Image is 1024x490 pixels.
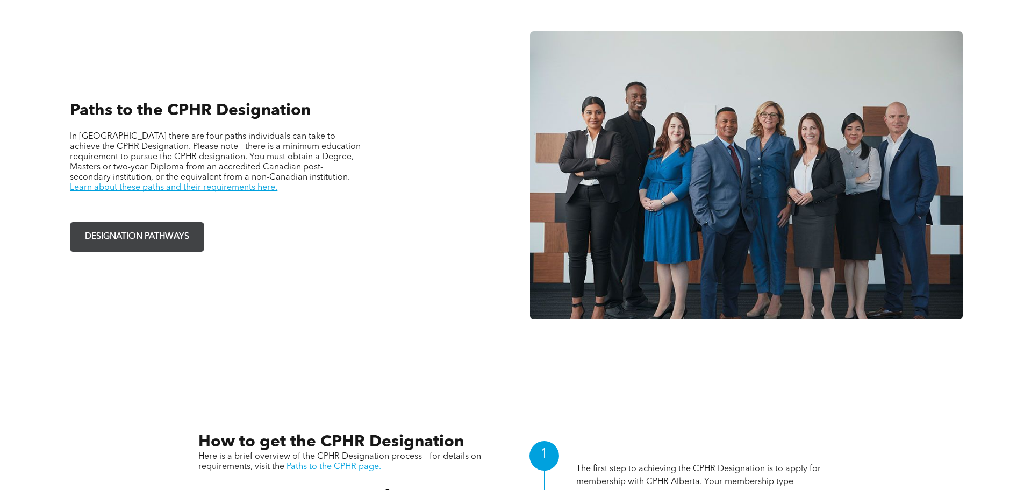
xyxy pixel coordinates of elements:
[576,446,826,463] h1: Membership
[198,452,481,471] span: Here is a brief overview of the CPHR Designation process – for details on requirements, visit the
[70,222,204,252] a: DESIGNATION PATHWAYS
[70,183,277,192] a: Learn about these paths and their requirements here.
[70,103,311,119] span: Paths to the CPHR Designation
[287,463,381,471] a: Paths to the CPHR page.
[70,132,361,182] span: In [GEOGRAPHIC_DATA] there are four paths individuals can take to achieve the CPHR Designation. P...
[529,441,559,471] div: 1
[198,434,464,450] span: How to get the CPHR Designation
[530,31,963,319] img: A group of business people are posing for a picture together.
[81,226,193,247] span: DESIGNATION PATHWAYS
